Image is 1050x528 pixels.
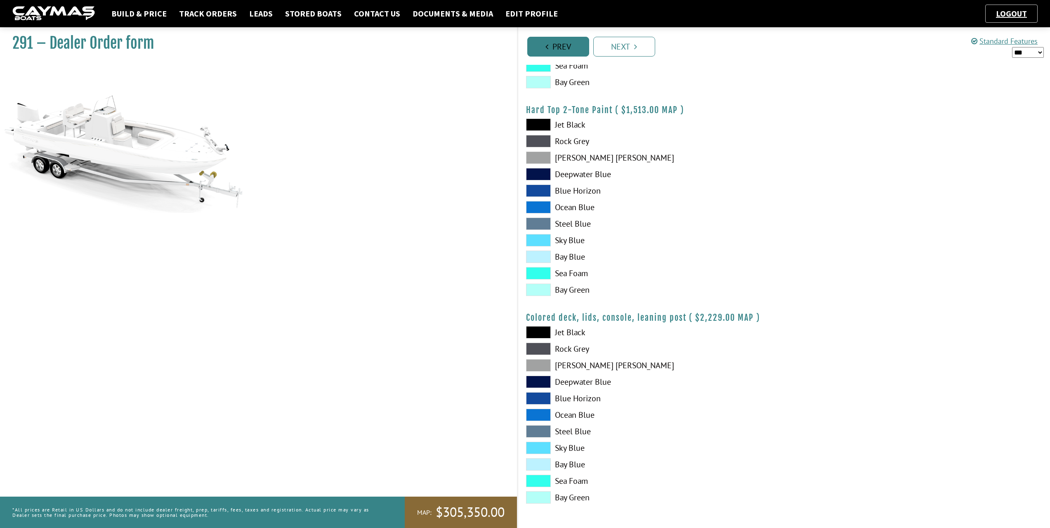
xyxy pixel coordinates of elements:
label: Sky Blue [526,234,776,246]
label: Jet Black [526,326,776,339]
label: Blue Horizon [526,392,776,405]
img: caymas-dealer-connect-2ed40d3bc7270c1d8d7ffb4b79bf05adc795679939227970def78ec6f6c03838.gif [12,6,95,21]
h1: 291 – Dealer Order form [12,34,496,52]
span: $1,513.00 MAP [621,105,678,115]
label: Bay Blue [526,458,776,471]
a: Track Orders [175,8,241,19]
label: [PERSON_NAME] [PERSON_NAME] [526,359,776,372]
a: Contact Us [350,8,404,19]
label: Ocean Blue [526,201,776,213]
label: Sea Foam [526,59,776,72]
a: Edit Profile [501,8,562,19]
a: Logout [992,8,1031,19]
a: Prev [527,37,589,57]
label: Sky Blue [526,442,776,454]
label: [PERSON_NAME] [PERSON_NAME] [526,152,776,164]
a: Stored Boats [281,8,346,19]
a: Build & Price [107,8,171,19]
label: Bay Green [526,491,776,504]
label: Blue Horizon [526,185,776,197]
p: *All prices are Retail in US Dollars and do not include dealer freight, prep, tariffs, fees, taxe... [12,503,386,522]
h4: Hard Top 2-Tone Paint ( ) [526,105,1042,115]
span: MAP: [417,508,432,517]
a: Leads [245,8,277,19]
label: Ocean Blue [526,409,776,421]
label: Deepwater Blue [526,376,776,388]
label: Sea Foam [526,475,776,487]
span: $2,229.00 MAP [695,313,754,323]
h4: Colored deck, lids, console, leaning post ( ) [526,313,1042,323]
label: Jet Black [526,118,776,131]
a: Standard Features [971,36,1038,46]
label: Bay Green [526,76,776,88]
label: Sea Foam [526,267,776,279]
label: Rock Grey [526,135,776,147]
label: Steel Blue [526,218,776,230]
label: Bay Green [526,284,776,296]
a: Documents & Media [408,8,497,19]
label: Rock Grey [526,343,776,355]
a: MAP:$305,350.00 [405,497,517,528]
label: Deepwater Blue [526,168,776,180]
span: $305,350.00 [436,504,505,521]
label: Bay Blue [526,251,776,263]
a: Next [593,37,655,57]
label: Steel Blue [526,425,776,438]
